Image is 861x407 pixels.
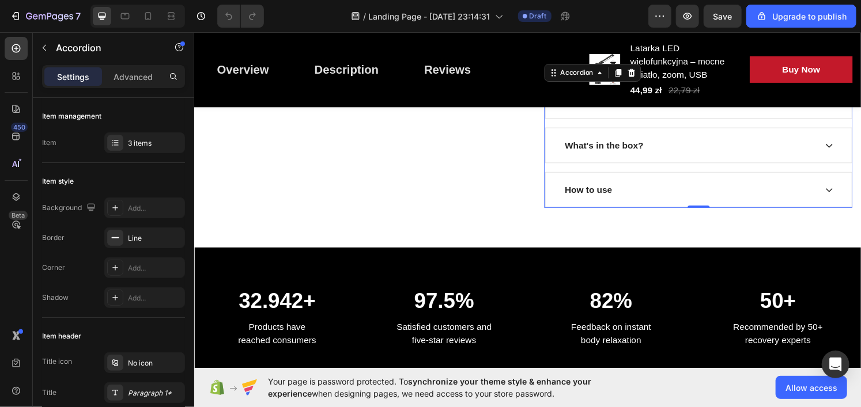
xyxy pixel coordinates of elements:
[183,267,336,293] p: 97.5%
[377,37,416,48] div: Accordion
[42,263,65,273] div: Corner
[194,32,861,368] iframe: Design area
[56,41,154,55] p: Accordion
[11,123,28,132] div: 450
[42,356,72,367] div: Title icon
[356,299,509,327] p: Feedback on instant body relaxation
[217,5,264,28] div: Undo/Redo
[128,388,182,398] div: Paragraph 1*
[114,71,153,83] p: Advanced
[704,5,742,28] button: Save
[610,32,649,46] div: Buy Now
[128,233,182,244] div: Line
[746,5,856,28] button: Upgrade to publish
[42,138,56,148] div: Item
[713,12,732,21] span: Save
[10,299,163,327] p: Products have reached consumers
[75,9,81,23] p: 7
[822,351,849,378] div: Open Intercom Messenger
[42,331,81,341] div: Item header
[183,299,336,327] p: Satisfied customers and five-star reviews
[451,53,486,69] div: 44,99 zł
[356,267,509,293] p: 82%
[57,71,89,83] p: Settings
[268,375,636,400] span: Your page is password protected. To when designing pages, we need access to your store password.
[10,267,163,293] p: 32.942+
[5,5,86,28] button: 7
[576,25,683,53] button: Buy Now
[756,10,847,22] div: Upgrade to publish
[128,263,182,273] div: Add...
[268,376,591,398] span: synchronize your theme style & enhance your experience
[42,387,56,398] div: Title
[128,203,182,214] div: Add...
[42,292,69,303] div: Shadow
[369,10,490,22] span: Landing Page - [DATE] 23:14:31
[776,376,847,399] button: Allow access
[530,11,547,21] span: Draft
[128,293,182,303] div: Add...
[42,176,74,187] div: Item style
[530,267,682,293] p: 50+
[383,109,468,127] div: What's in the box?
[42,200,98,216] div: Background
[364,10,367,22] span: /
[491,53,526,69] div: 22,79 zł
[128,358,182,368] div: No icon
[42,111,101,121] div: Item management
[42,233,65,243] div: Border
[9,211,28,220] div: Beta
[128,138,182,149] div: 3 items
[530,299,682,327] p: Recommended by 50+ recovery experts
[383,155,435,173] div: How to use
[786,382,837,394] span: Allow access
